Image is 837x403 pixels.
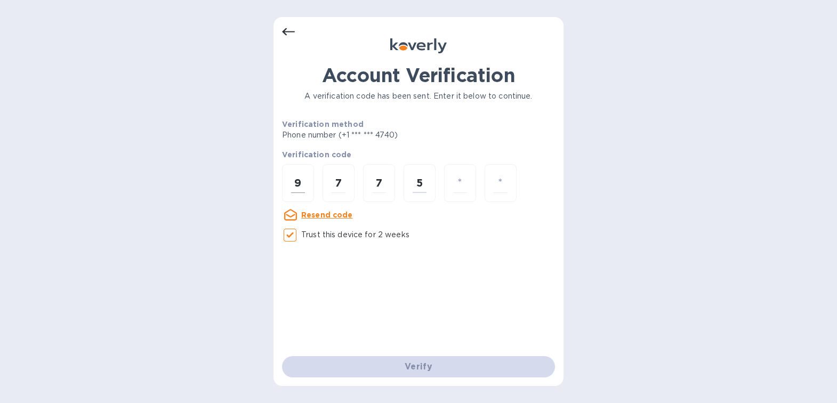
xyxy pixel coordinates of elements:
b: Verification method [282,120,364,128]
p: Phone number (+1 *** *** 4740) [282,130,479,141]
h1: Account Verification [282,64,555,86]
p: Verification code [282,149,555,160]
p: Trust this device for 2 weeks [301,229,409,240]
p: A verification code has been sent. Enter it below to continue. [282,91,555,102]
u: Resend code [301,211,353,219]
